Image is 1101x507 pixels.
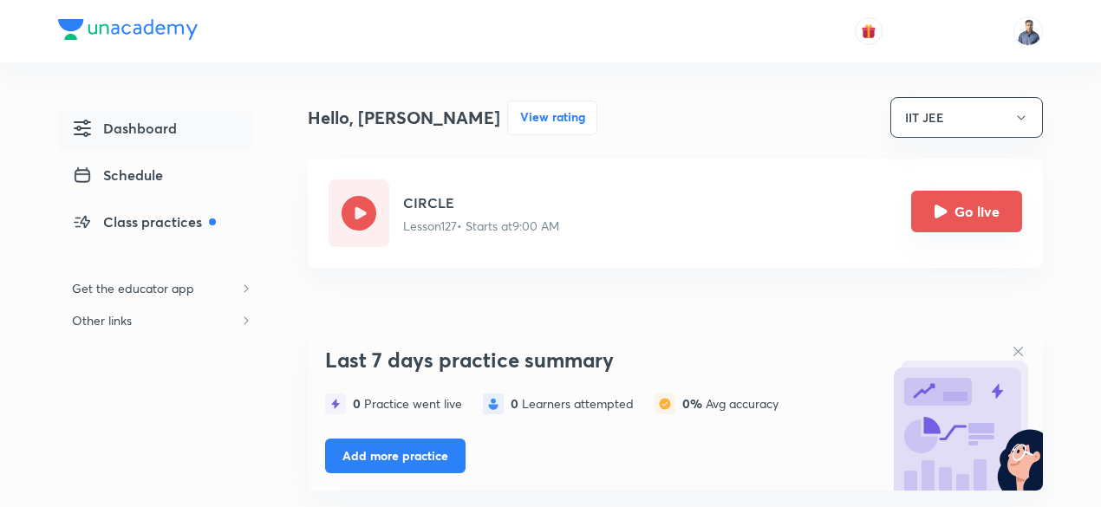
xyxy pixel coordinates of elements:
img: bg [887,335,1043,491]
h3: Last 7 days practice summary [325,348,878,373]
button: Go live [911,191,1022,232]
div: Learners attempted [511,397,634,411]
img: Company Logo [58,19,198,40]
img: Rajiv Kumar Tiwari [1013,16,1043,46]
img: statistics [655,393,675,414]
button: IIT JEE [890,97,1043,138]
a: Schedule [58,158,252,198]
a: Dashboard [58,111,252,151]
span: 0% [682,395,706,412]
button: Add more practice [325,439,466,473]
a: Company Logo [58,19,198,44]
img: statistics [483,393,504,414]
span: Class practices [72,211,216,232]
h4: Hello, [PERSON_NAME] [308,105,500,131]
h5: CIRCLE [403,192,559,213]
div: Practice went live [353,397,462,411]
img: avatar [861,23,876,39]
div: Avg accuracy [682,397,779,411]
a: Class practices [58,205,252,244]
img: statistics [325,393,346,414]
h6: Get the educator app [58,272,208,304]
p: Lesson 127 • Starts at 9:00 AM [403,217,559,235]
button: View rating [507,101,597,135]
button: avatar [855,17,883,45]
span: 0 [511,395,522,412]
span: Dashboard [72,118,177,139]
span: 0 [353,395,364,412]
span: Schedule [72,165,163,185]
h6: Other links [58,304,146,336]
